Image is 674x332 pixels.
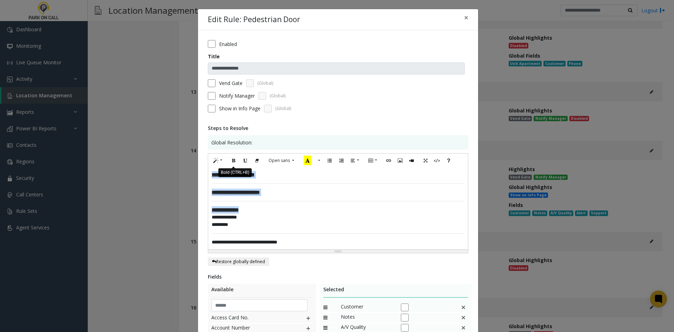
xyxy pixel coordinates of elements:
[218,168,252,177] div: Bold (CTRL+B)
[219,79,243,87] label: Vend Gate
[208,273,468,280] div: Fields
[239,155,251,166] button: Underline (CTRL+U)
[210,155,226,166] button: Style
[459,9,473,26] button: Close
[211,286,313,298] div: Available
[341,303,394,312] span: Customer
[228,155,240,166] button: Bold (CTRL+B)
[208,124,468,132] div: Steps to Resolve
[461,303,466,312] img: false
[461,313,466,322] img: This is a default field and cannot be deleted.
[315,155,322,166] button: More Color
[211,314,291,323] span: Access Card No.
[219,40,237,48] label: Enabled
[431,155,443,166] button: Code View
[443,155,455,166] button: Help
[208,250,468,253] div: Resize
[208,258,269,266] button: Restore globally defined
[251,155,263,166] button: Remove Font Style (CTRL+\)
[305,314,311,323] img: plusIcon.svg
[208,14,300,25] h4: Edit Rule: Pedestrian Door
[219,92,255,99] label: Notify Manager
[275,105,291,112] span: (Global)
[341,313,394,322] span: Notes
[406,155,418,166] button: Video
[347,155,363,166] button: Paragraph
[257,80,273,86] span: (Global)
[270,93,285,99] span: (Global)
[300,155,315,166] button: Recent Color
[269,157,290,163] span: Open sans
[383,155,395,166] button: Link (CTRL+K)
[394,155,406,166] button: Picture
[464,13,468,22] span: ×
[365,155,381,166] button: Table
[324,155,336,166] button: Unordered list (CTRL+SHIFT+NUM7)
[211,139,252,146] span: Global Resolution:
[219,105,260,112] span: Show in Info Page
[419,155,431,166] button: Full Screen
[323,286,468,298] div: Selected
[335,155,347,166] button: Ordered list (CTRL+SHIFT+NUM8)
[265,155,298,166] button: Font Family
[208,53,220,60] label: Title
